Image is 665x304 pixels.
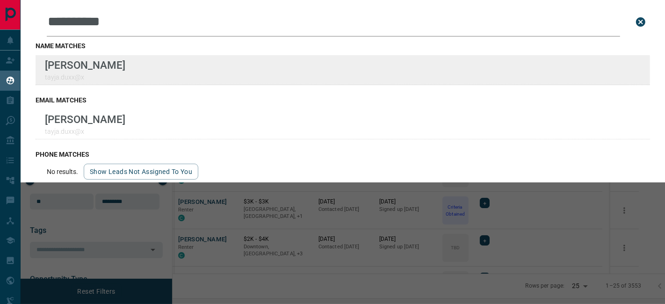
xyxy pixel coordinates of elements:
[45,113,125,125] p: [PERSON_NAME]
[631,13,650,31] button: close search bar
[36,151,650,158] h3: phone matches
[45,59,125,71] p: [PERSON_NAME]
[45,73,125,81] p: tayja.duxx@x
[45,128,125,135] p: tayja.duxx@x
[36,96,650,104] h3: email matches
[84,164,198,180] button: show leads not assigned to you
[36,42,650,50] h3: name matches
[47,168,78,175] p: No results.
